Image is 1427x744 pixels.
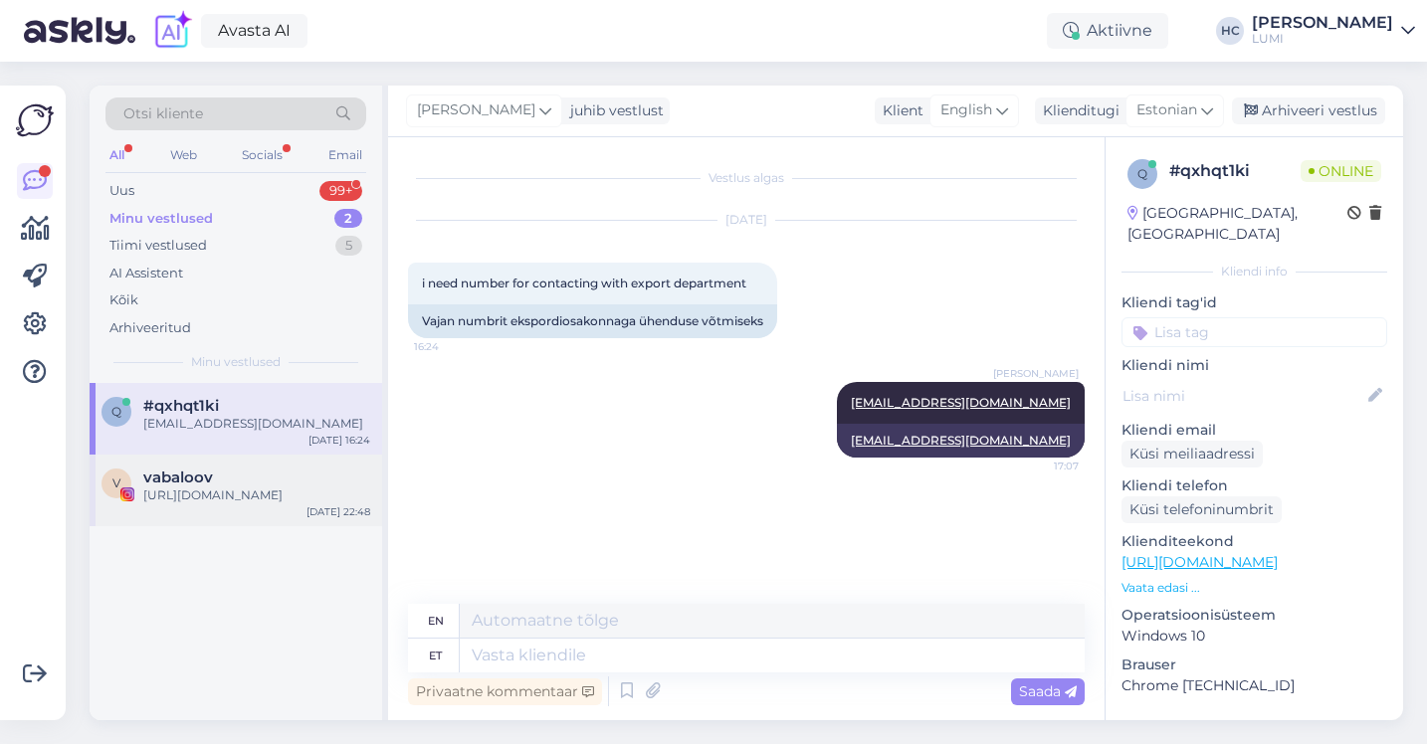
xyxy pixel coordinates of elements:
[166,142,201,168] div: Web
[105,142,128,168] div: All
[562,100,664,121] div: juhib vestlust
[875,100,923,121] div: Klient
[1216,17,1244,45] div: HC
[109,236,207,256] div: Tiimi vestlused
[1121,553,1278,571] a: [URL][DOMAIN_NAME]
[123,103,203,124] span: Otsi kliente
[993,366,1079,381] span: [PERSON_NAME]
[408,169,1085,187] div: Vestlus algas
[109,209,213,229] div: Minu vestlused
[238,142,287,168] div: Socials
[408,304,777,338] div: Vajan numbrit ekspordiosakonnaga ühenduse võtmiseks
[308,433,370,448] div: [DATE] 16:24
[1121,531,1387,552] p: Klienditeekond
[151,10,193,52] img: explore-ai
[1252,15,1393,31] div: [PERSON_NAME]
[306,504,370,519] div: [DATE] 22:48
[417,99,535,121] span: [PERSON_NAME]
[143,397,219,415] span: #qxhqt1ki
[1047,13,1168,49] div: Aktiivne
[422,276,746,290] span: i need number for contacting with export department
[1121,420,1387,441] p: Kliendi email
[1121,579,1387,597] p: Vaata edasi ...
[1121,292,1387,313] p: Kliendi tag'id
[1121,626,1387,647] p: Windows 10
[1122,385,1364,407] input: Lisa nimi
[408,678,602,705] div: Privaatne kommentaar
[112,475,120,490] span: v
[1252,15,1415,47] a: [PERSON_NAME]LUMI
[143,415,370,433] div: [EMAIL_ADDRESS][DOMAIN_NAME]
[109,318,191,338] div: Arhiveeritud
[1121,605,1387,626] p: Operatsioonisüsteem
[1252,31,1393,47] div: LUMI
[1121,355,1387,376] p: Kliendi nimi
[109,181,134,201] div: Uus
[1004,459,1079,473] span: 17:07
[1121,441,1263,467] div: Küsi meiliaadressi
[1035,100,1120,121] div: Klienditugi
[1121,263,1387,280] div: Kliendi info
[1121,654,1387,675] p: Brauser
[851,433,1071,448] a: [EMAIL_ADDRESS][DOMAIN_NAME]
[1127,203,1347,245] div: [GEOGRAPHIC_DATA], [GEOGRAPHIC_DATA]
[429,639,442,672] div: et
[109,264,183,283] div: AI Assistent
[940,99,992,121] span: English
[334,209,362,229] div: 2
[1121,475,1387,496] p: Kliendi telefon
[324,142,366,168] div: Email
[428,604,444,638] div: en
[1121,317,1387,347] input: Lisa tag
[143,486,370,504] div: [URL][DOMAIN_NAME]
[319,181,362,201] div: 99+
[1301,160,1381,182] span: Online
[851,395,1071,410] a: [EMAIL_ADDRESS][DOMAIN_NAME]
[191,353,281,371] span: Minu vestlused
[1121,675,1387,696] p: Chrome [TECHNICAL_ID]
[16,101,54,139] img: Askly Logo
[408,211,1085,229] div: [DATE]
[1169,159,1301,183] div: # qxhqt1ki
[414,339,489,354] span: 16:24
[1019,682,1077,700] span: Saada
[143,468,213,486] span: vabaloov
[335,236,362,256] div: 5
[1121,496,1282,523] div: Küsi telefoninumbrit
[1137,166,1147,181] span: q
[1121,716,1387,734] div: [PERSON_NAME]
[1136,99,1197,121] span: Estonian
[109,290,138,310] div: Kõik
[111,404,121,419] span: q
[201,14,307,48] a: Avasta AI
[1232,97,1385,124] div: Arhiveeri vestlus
